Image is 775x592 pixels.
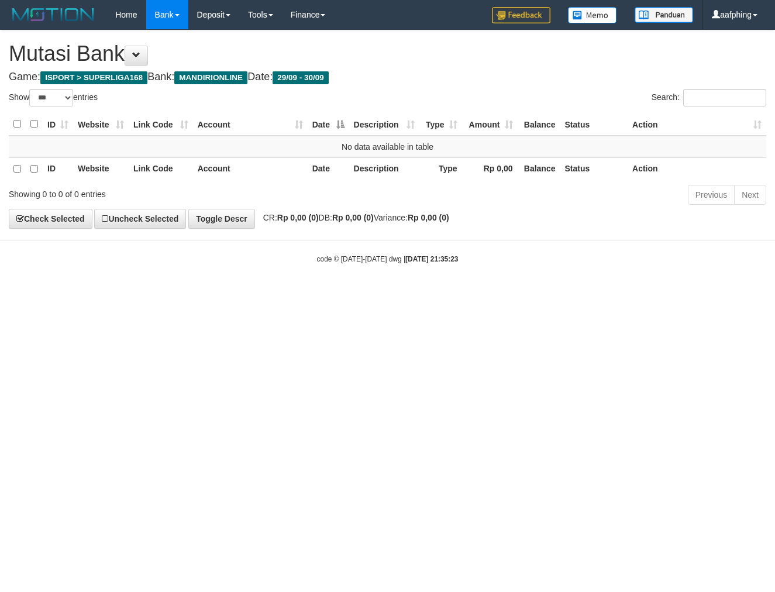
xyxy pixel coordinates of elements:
th: Status [560,113,628,136]
a: Check Selected [9,209,92,229]
th: ID: activate to sort column ascending [43,113,73,136]
th: Action: activate to sort column ascending [628,113,766,136]
th: Description: activate to sort column ascending [349,113,419,136]
th: ID [43,157,73,180]
img: Feedback.jpg [492,7,550,23]
strong: Rp 0,00 (0) [408,213,449,222]
td: No data available in table [9,136,766,158]
select: Showentries [29,89,73,106]
th: Amount: activate to sort column ascending [462,113,518,136]
span: 29/09 - 30/09 [273,71,329,84]
th: Date [308,157,349,180]
strong: Rp 0,00 (0) [332,213,374,222]
label: Search: [652,89,766,106]
label: Show entries [9,89,98,106]
span: ISPORT > SUPERLIGA168 [40,71,147,84]
th: Date: activate to sort column descending [308,113,349,136]
th: Account [193,157,308,180]
th: Action [628,157,766,180]
h1: Mutasi Bank [9,42,766,66]
span: CR: DB: Variance: [257,213,449,222]
a: Toggle Descr [188,209,255,229]
a: Uncheck Selected [94,209,186,229]
a: Previous [688,185,735,205]
th: Website: activate to sort column ascending [73,113,129,136]
th: Website [73,157,129,180]
th: Link Code [129,157,193,180]
input: Search: [683,89,766,106]
div: Showing 0 to 0 of 0 entries [9,184,314,200]
th: Account: activate to sort column ascending [193,113,308,136]
th: Balance [518,113,560,136]
h4: Game: Bank: Date: [9,71,766,83]
strong: Rp 0,00 (0) [277,213,319,222]
small: code © [DATE]-[DATE] dwg | [317,255,459,263]
img: MOTION_logo.png [9,6,98,23]
th: Rp 0,00 [462,157,518,180]
a: Next [734,185,766,205]
th: Link Code: activate to sort column ascending [129,113,193,136]
th: Description [349,157,419,180]
strong: [DATE] 21:35:23 [405,255,458,263]
th: Balance [518,157,560,180]
img: panduan.png [635,7,693,23]
th: Type: activate to sort column ascending [419,113,462,136]
th: Status [560,157,628,180]
th: Type [419,157,462,180]
img: Button%20Memo.svg [568,7,617,23]
span: MANDIRIONLINE [174,71,247,84]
